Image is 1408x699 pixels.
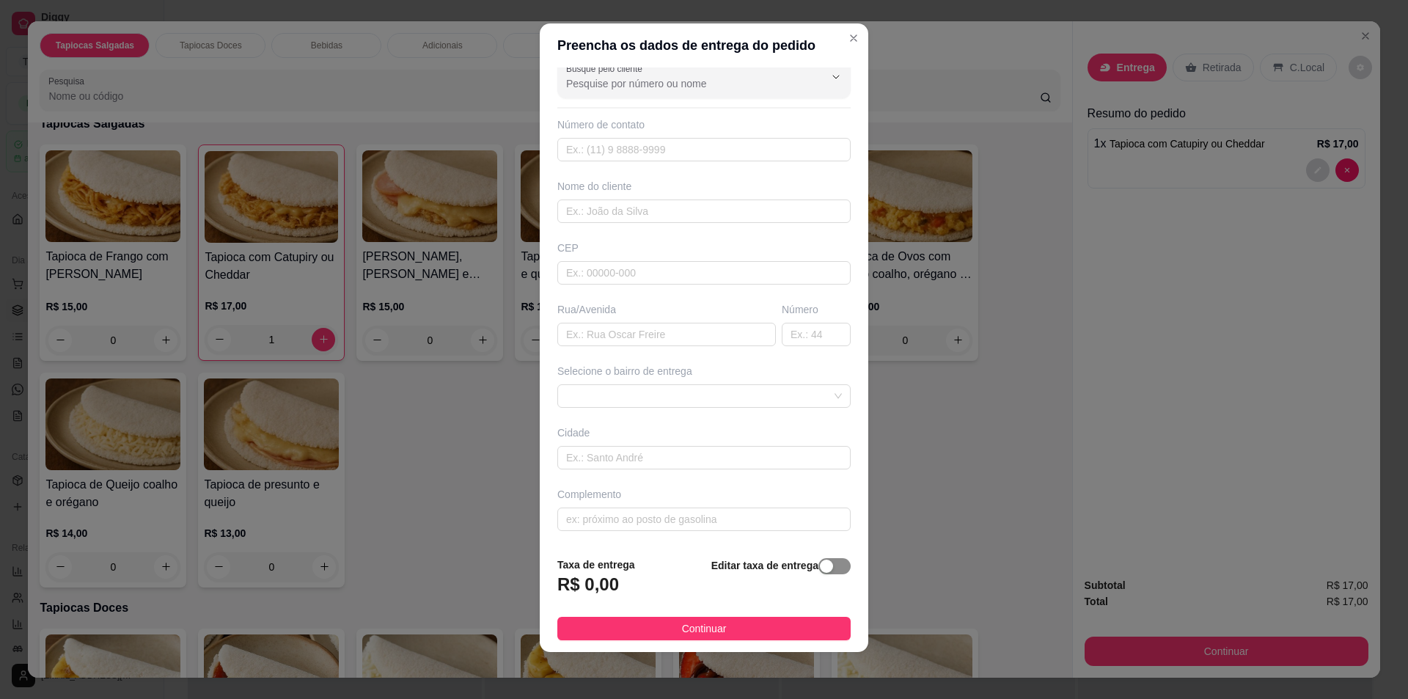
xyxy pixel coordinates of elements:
div: Complemento [557,487,851,502]
strong: Editar taxa de entrega [711,560,818,571]
div: CEP [557,241,851,255]
div: Selecione o bairro de entrega [557,364,851,378]
input: Ex.: Santo André [557,446,851,469]
strong: Taxa de entrega [557,559,635,571]
span: Continuar [682,621,727,637]
input: Busque pelo cliente [566,76,801,91]
input: ex: próximo ao posto de gasolina [557,508,851,531]
button: Continuar [557,617,851,640]
div: Número de contato [557,117,851,132]
div: Cidade [557,425,851,440]
input: Ex.: 00000-000 [557,261,851,285]
button: Close [842,26,865,50]
input: Ex.: João da Silva [557,200,851,223]
div: Número [782,302,851,317]
label: Busque pelo cliente [566,62,648,75]
h3: R$ 0,00 [557,573,619,596]
input: Ex.: 44 [782,323,851,346]
div: Rua/Avenida [557,302,776,317]
div: Nome do cliente [557,179,851,194]
input: Ex.: (11) 9 8888-9999 [557,138,851,161]
button: Show suggestions [824,65,848,89]
input: Ex.: Rua Oscar Freire [557,323,776,346]
header: Preencha os dados de entrega do pedido [540,23,868,67]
